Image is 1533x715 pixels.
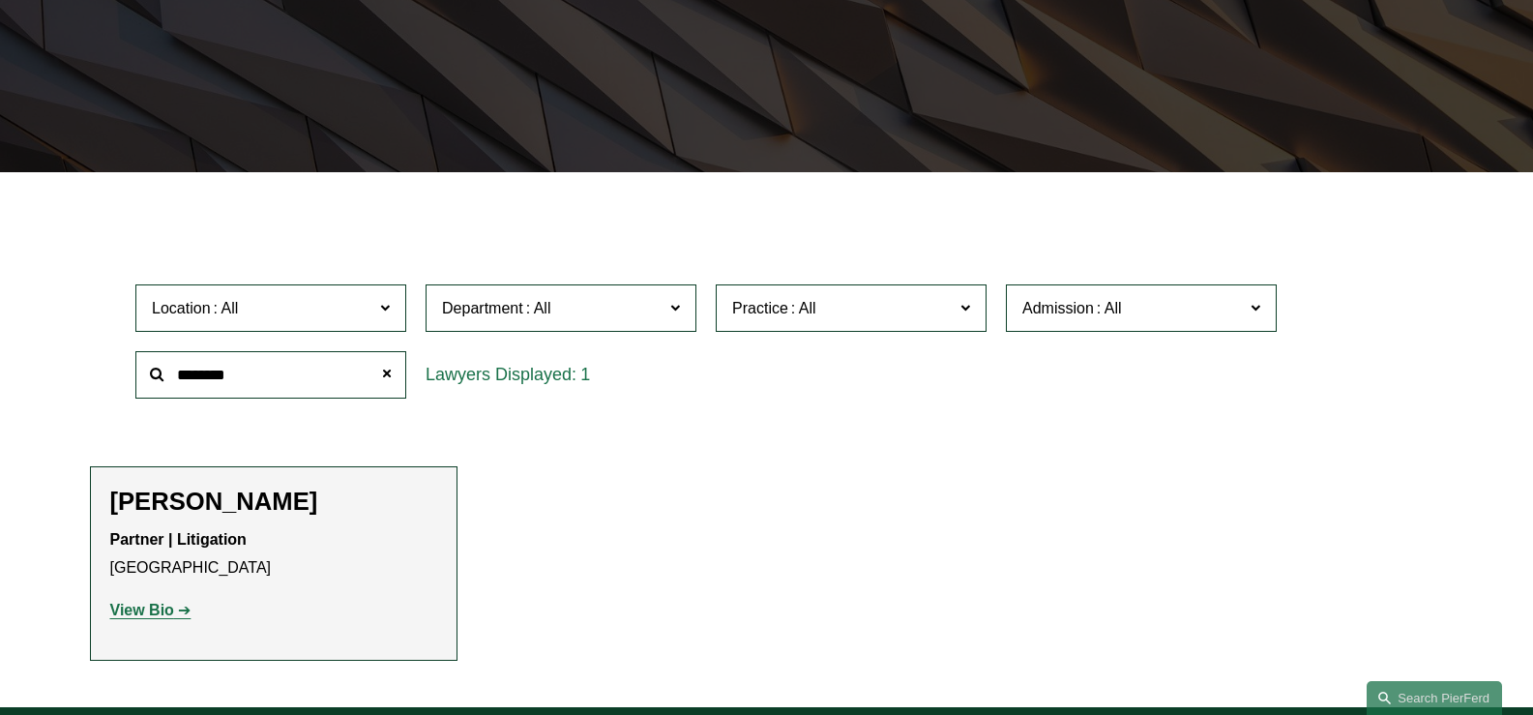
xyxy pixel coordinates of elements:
span: Practice [732,300,788,316]
p: [GEOGRAPHIC_DATA] [110,526,437,582]
strong: View Bio [110,602,174,618]
span: Location [152,300,211,316]
a: Search this site [1367,681,1502,715]
span: Department [442,300,523,316]
span: 1 [580,365,590,384]
span: Admission [1022,300,1094,316]
h2: [PERSON_NAME] [110,487,437,517]
a: View Bio [110,602,192,618]
strong: Partner | Litigation [110,531,247,548]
